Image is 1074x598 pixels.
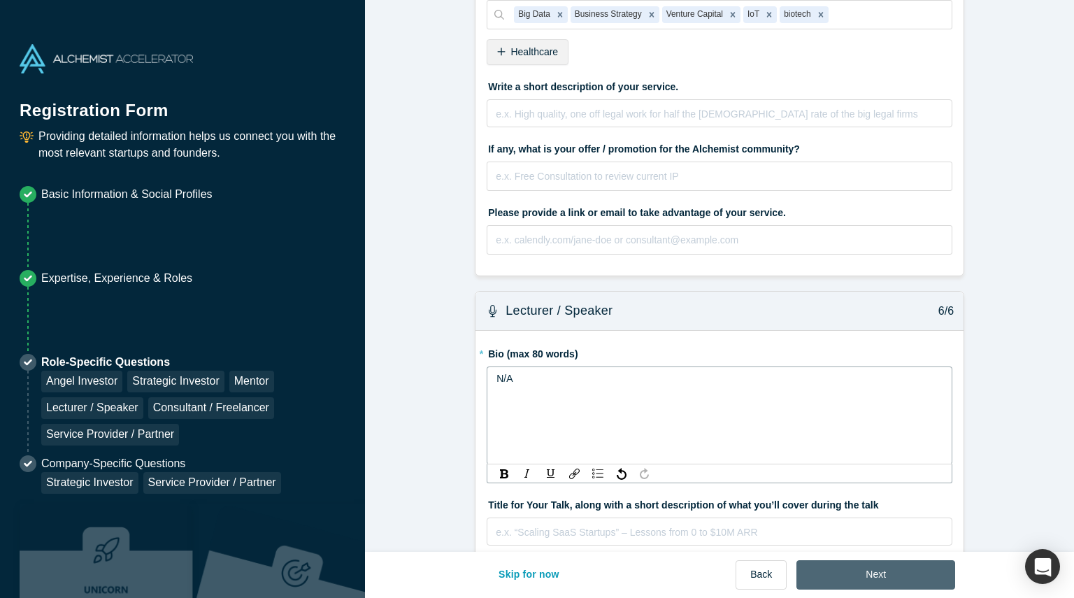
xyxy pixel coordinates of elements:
input: e.x. calendly.com/jane-doe or consultant@example.com [487,225,952,255]
div: Venture Capital [662,6,725,23]
div: rdw-wrapper [487,99,952,127]
div: Consultant / Freelancer [148,397,274,419]
div: Remove biotech [813,6,829,23]
div: rdw-toolbar [487,464,952,483]
p: Basic Information & Social Profiles [41,186,213,203]
div: Big Data [514,6,552,23]
div: Service Provider / Partner [41,424,179,446]
div: Angel Investor [41,371,122,392]
div: IoT [743,6,761,23]
div: Bold [495,467,513,480]
span: Healthcare [510,46,558,57]
h1: Registration Form [20,83,345,123]
div: Mentor [229,371,274,392]
div: Link [566,467,583,480]
div: rdw-history-control [610,467,656,480]
label: Write a short description of your service. [487,75,952,94]
div: Strategic Investor [41,472,138,494]
h3: Lecturer / Speaker [506,301,613,320]
div: rdw-link-control [563,467,586,480]
div: Strategic Investor [127,371,224,392]
span: N/A [496,373,513,384]
div: rdw-wrapper [487,366,952,464]
p: 6/6 [931,303,954,320]
div: Remove Big Data [552,6,568,23]
label: Bio (max 80 words) [487,342,952,362]
div: Remove Venture Capital [725,6,740,23]
div: rdw-list-control [586,467,610,480]
div: rdw-wrapper [487,518,952,546]
div: rdw-editor [496,522,943,550]
img: Alchemist Accelerator Logo [20,44,193,73]
p: Expertise, Experience & Roles [41,270,192,287]
label: Please provide a link or email to take advantage of your service. [487,201,952,220]
div: Remove Business Strategy [644,6,659,23]
div: Underline [542,467,560,480]
div: Business Strategy [571,6,644,23]
input: e.x. Free Consultation to review current IP [487,162,952,191]
div: rdw-editor [496,371,943,386]
div: Unordered [589,467,607,480]
p: Providing detailed information helps us connect you with the most relevant startups and founders. [38,128,345,162]
div: biotech [780,6,812,23]
button: Skip for now [484,560,574,590]
div: Italic [518,467,536,480]
div: Remove IoT [761,6,777,23]
button: Next [796,560,955,590]
div: Lecturer / Speaker [41,397,143,419]
div: Redo [636,467,653,480]
div: rdw-inline-control [492,467,563,480]
div: Undo [613,467,630,480]
p: Company-Specific Questions [41,455,281,472]
label: If any, what is your offer / promotion for the Alchemist community? [487,137,952,157]
div: Healthcare [487,39,568,65]
label: Title for Your Talk, along with a short description of what you’ll cover during the talk [487,493,952,513]
p: Role-Specific Questions [41,354,345,371]
div: rdw-editor [496,104,943,132]
div: Service Provider / Partner [143,472,281,494]
button: Back [736,560,787,590]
